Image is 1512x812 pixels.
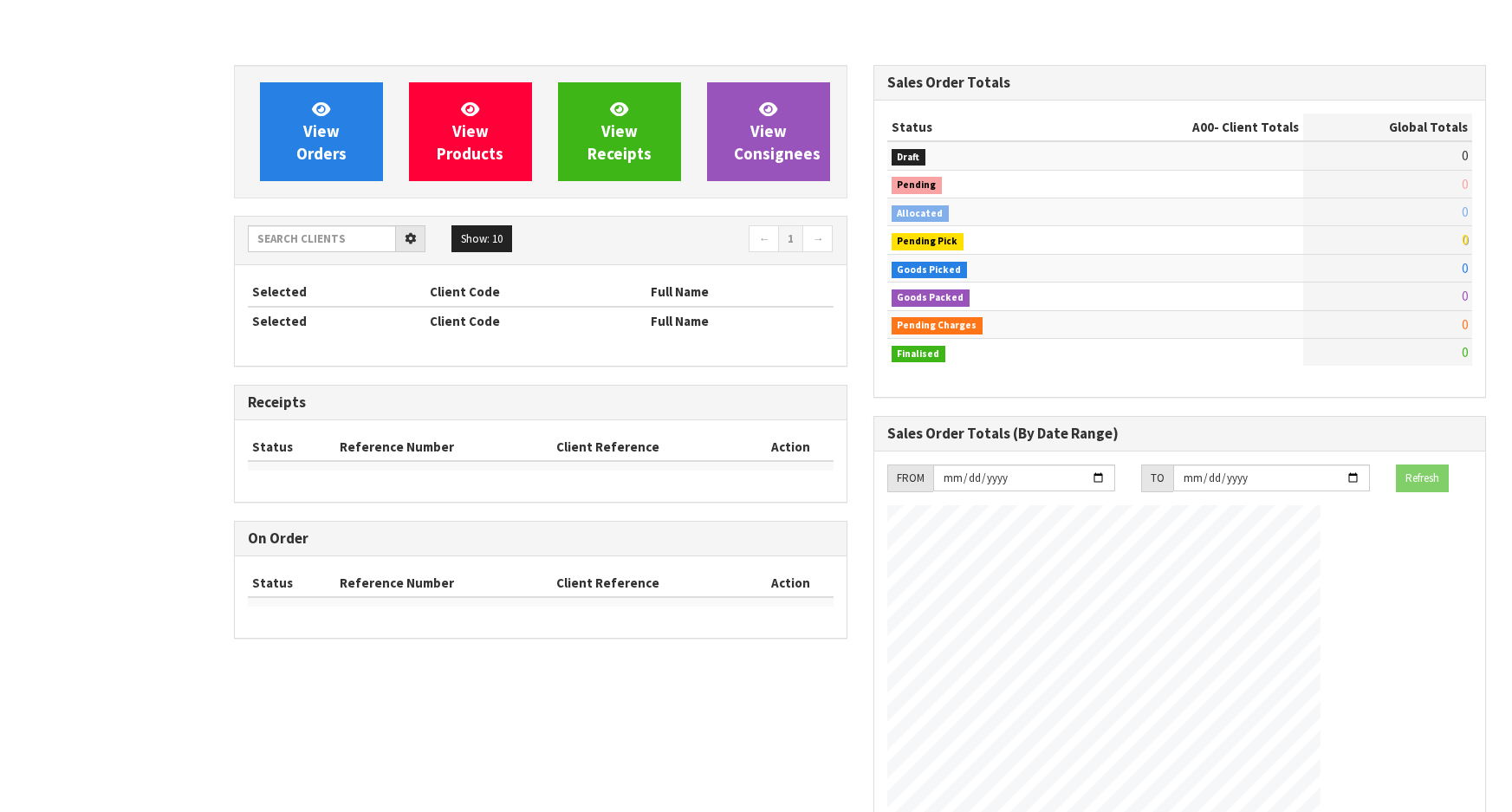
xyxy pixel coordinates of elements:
[1462,288,1468,304] span: 0
[1192,119,1214,135] span: A00
[552,433,750,461] th: Client Reference
[1462,316,1468,333] span: 0
[248,433,335,461] th: Status
[749,569,833,597] th: Action
[734,99,821,164] span: View Consignees
[1396,464,1449,492] button: Refresh
[749,225,779,253] a: ←
[409,82,532,181] a: ViewProducts
[335,433,552,461] th: Reference Number
[646,307,834,335] th: Full Name
[749,433,833,461] th: Action
[552,569,750,597] th: Client Reference
[1080,114,1303,141] th: - Client Totals
[335,569,552,597] th: Reference Number
[1462,176,1468,192] span: 0
[892,205,950,223] span: Allocated
[248,225,396,252] input: Search clients
[1462,147,1468,164] span: 0
[1462,344,1468,361] span: 0
[1141,464,1173,492] div: TO
[587,99,652,164] span: View Receipts
[892,262,968,279] span: Goods Picked
[451,225,512,253] button: Show: 10
[248,530,834,547] h3: On Order
[887,114,1080,141] th: Status
[892,289,970,307] span: Goods Packed
[558,82,681,181] a: ViewReceipts
[802,225,833,253] a: →
[248,278,425,306] th: Selected
[425,307,646,335] th: Client Code
[296,99,347,164] span: View Orders
[1462,204,1468,220] span: 0
[892,317,983,335] span: Pending Charges
[887,464,933,492] div: FROM
[248,394,834,411] h3: Receipts
[437,99,503,164] span: View Products
[778,225,803,253] a: 1
[260,82,383,181] a: ViewOrders
[892,177,943,194] span: Pending
[892,149,926,166] span: Draft
[892,346,946,363] span: Finalised
[707,82,830,181] a: ViewConsignees
[887,425,1473,442] h3: Sales Order Totals (By Date Range)
[248,569,335,597] th: Status
[646,278,834,306] th: Full Name
[1462,260,1468,276] span: 0
[1303,114,1472,141] th: Global Totals
[425,278,646,306] th: Client Code
[887,75,1473,91] h3: Sales Order Totals
[248,307,425,335] th: Selected
[1462,231,1468,248] span: 0
[554,225,834,256] nav: Page navigation
[892,233,964,250] span: Pending Pick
